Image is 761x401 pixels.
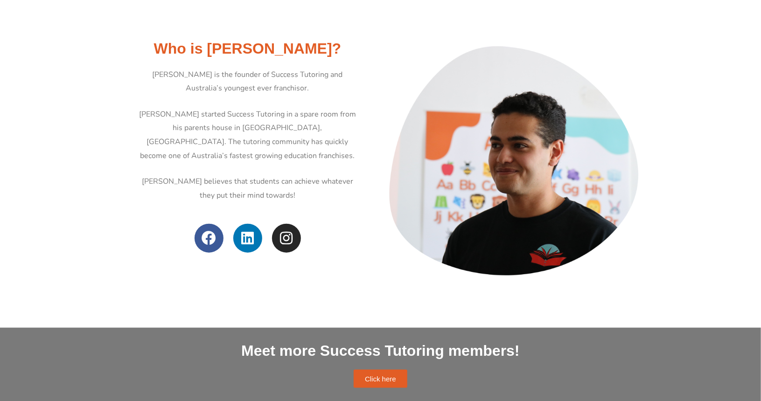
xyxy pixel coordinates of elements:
p: [PERSON_NAME] believes that students can achieve whatever they put their mind towards! [138,175,357,202]
p: [PERSON_NAME] started Success Tutoring in a spare room from his parents house in [GEOGRAPHIC_DATA... [138,108,357,163]
span: Click here [365,375,396,382]
a: Click here [354,370,407,388]
p: [PERSON_NAME] is the founder of Success Tutoring and Australia’s youngest ever franchisor. [138,68,357,96]
iframe: Chat Widget [606,296,761,401]
h2: Meet more Success Tutoring members! [119,341,642,361]
h2: Who is [PERSON_NAME]? [115,39,381,59]
img: Michael Black [381,29,647,295]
